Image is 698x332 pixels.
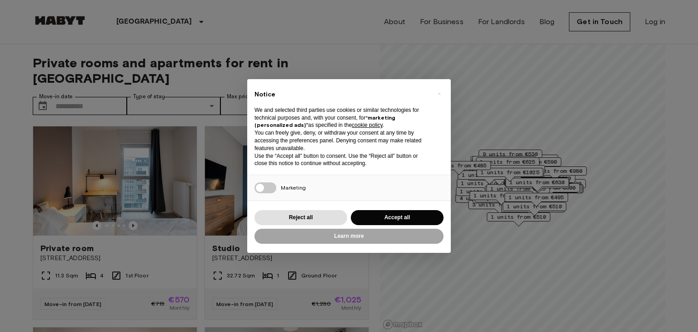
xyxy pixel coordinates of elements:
strong: “marketing (personalized ads)” [254,114,395,129]
span: Marketing [281,184,306,191]
h2: Notice [254,90,429,99]
button: Learn more [254,229,444,244]
p: You can freely give, deny, or withdraw your consent at any time by accessing the preferences pane... [254,129,429,152]
span: × [438,88,441,99]
p: We and selected third parties use cookies or similar technologies for technical purposes and, wit... [254,106,429,129]
button: Close this notice [432,86,446,101]
a: cookie policy [352,122,383,128]
p: Use the “Accept all” button to consent. Use the “Reject all” button or close this notice to conti... [254,152,429,168]
button: Accept all [351,210,444,225]
button: Reject all [254,210,347,225]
